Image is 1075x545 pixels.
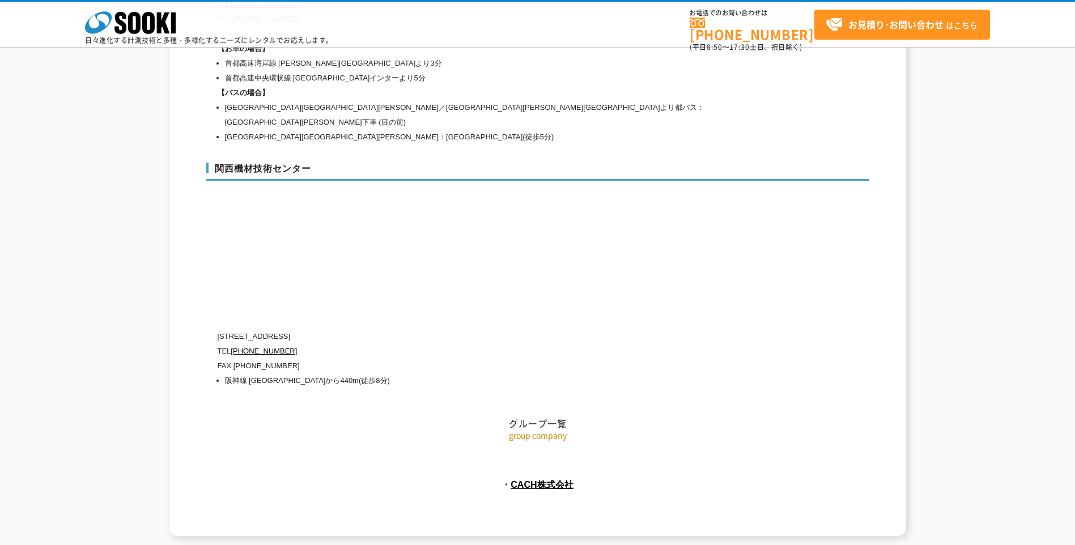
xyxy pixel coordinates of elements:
[690,42,802,52] span: (平日 ～ 土日、祝日除く)
[206,429,869,441] p: group company
[225,56,762,71] li: 首都高速湾岸線 [PERSON_NAME][GEOGRAPHIC_DATA]より3分
[218,86,762,100] h1: 【バスの場合】
[218,329,762,344] p: [STREET_ADDRESS]
[729,42,750,52] span: 17:30
[225,100,762,130] li: [GEOGRAPHIC_DATA][GEOGRAPHIC_DATA][PERSON_NAME]／[GEOGRAPHIC_DATA][PERSON_NAME][GEOGRAPHIC_DATA]より...
[848,18,944,31] strong: お見積り･お問い合わせ
[511,479,573,489] a: CACH株式会社
[231,347,297,355] a: [PHONE_NUMBER]
[218,344,762,359] p: TEL
[225,130,762,144] li: [GEOGRAPHIC_DATA][GEOGRAPHIC_DATA][PERSON_NAME]：[GEOGRAPHIC_DATA](徒歩5分)
[206,304,869,429] h2: グループ一覧
[690,10,814,16] span: お電話でのお問い合わせは
[218,359,762,373] p: FAX [PHONE_NUMBER]
[690,18,814,41] a: [PHONE_NUMBER]
[206,475,869,493] p: ・
[826,16,978,33] span: はこちら
[814,10,990,40] a: お見積り･お問い合わせはこちら
[225,373,762,388] li: 阪神線 [GEOGRAPHIC_DATA]から440m(徒歩8分)
[85,37,333,44] p: 日々進化する計測技術と多種・多様化するニーズにレンタルでお応えします。
[707,42,723,52] span: 8:50
[206,163,869,181] h3: 関西機材技術センター
[225,71,762,86] li: 首都高速中央環状線 [GEOGRAPHIC_DATA]インターより5分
